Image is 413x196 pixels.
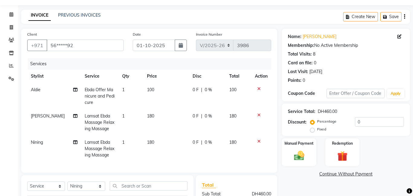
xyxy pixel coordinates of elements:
div: Discount: [288,119,307,125]
img: _gift.svg [334,150,351,162]
label: Date [133,32,141,37]
div: Membership: [288,42,314,49]
span: | [201,87,202,93]
a: Continue Without Payment [283,171,409,177]
span: 0 F [193,87,199,93]
span: 180 [229,113,236,119]
div: 0 [303,77,305,84]
label: Invoice Number [196,32,222,37]
span: 180 [229,140,236,145]
th: Total [226,69,252,83]
th: Service [81,69,119,83]
div: Service Total: [288,108,315,115]
div: 8 [313,51,315,57]
span: | [201,139,202,146]
input: Search or Scan [110,181,187,191]
th: Stylist [27,69,81,83]
span: Nining [31,140,43,145]
div: Points: [288,77,301,84]
label: Client [27,32,37,37]
span: 100 [229,87,236,92]
th: Disc [189,69,226,83]
img: _cash.svg [291,150,307,162]
span: 0 % [205,87,212,93]
div: Total Visits: [288,51,312,57]
span: Ebda Offer Manicure and Pedicure [85,87,115,105]
span: 1 [122,113,125,119]
span: | [201,113,202,119]
span: Aldie [31,87,41,92]
span: [PERSON_NAME] [31,113,65,119]
div: Last Visit: [288,69,308,75]
label: Fixed [317,127,326,132]
a: PREVIOUS INVOICES [58,12,101,18]
a: INVOICE [28,10,51,21]
span: 180 [147,113,154,119]
div: No Active Membership [288,42,404,49]
div: DH460.00 [318,108,337,115]
span: 0 % [205,139,212,146]
span: 1 [122,87,125,92]
button: Create New [343,12,378,21]
label: Percentage [317,119,337,124]
span: 0 % [205,113,212,119]
th: Action [251,69,271,83]
th: Price [143,69,189,83]
span: 180 [147,140,154,145]
div: Card on file: [288,60,313,66]
span: 0 F [193,139,199,146]
span: Lamsat Ebda Massage Relaxing Massage [85,113,114,131]
div: Coupon Code [288,90,327,97]
span: Total [202,182,216,188]
label: Redemption [332,141,353,146]
a: [PERSON_NAME] [303,34,337,40]
div: Services [28,58,276,69]
span: 1 [122,140,125,145]
span: 100 [147,87,154,92]
button: +971 [27,40,47,51]
th: Qty [119,69,143,83]
span: Lamsat Ebda Massage Relaxing Massage [85,140,114,158]
div: 0 [314,60,316,66]
input: Enter Offer / Coupon Code [327,89,385,98]
input: Search by Name/Mobile/Email/Code [47,40,124,51]
button: Save [380,12,402,21]
label: Manual Payment [285,141,314,146]
div: [DATE] [309,69,322,75]
span: 0 F [193,113,199,119]
button: Apply [387,89,404,98]
div: Name: [288,34,301,40]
